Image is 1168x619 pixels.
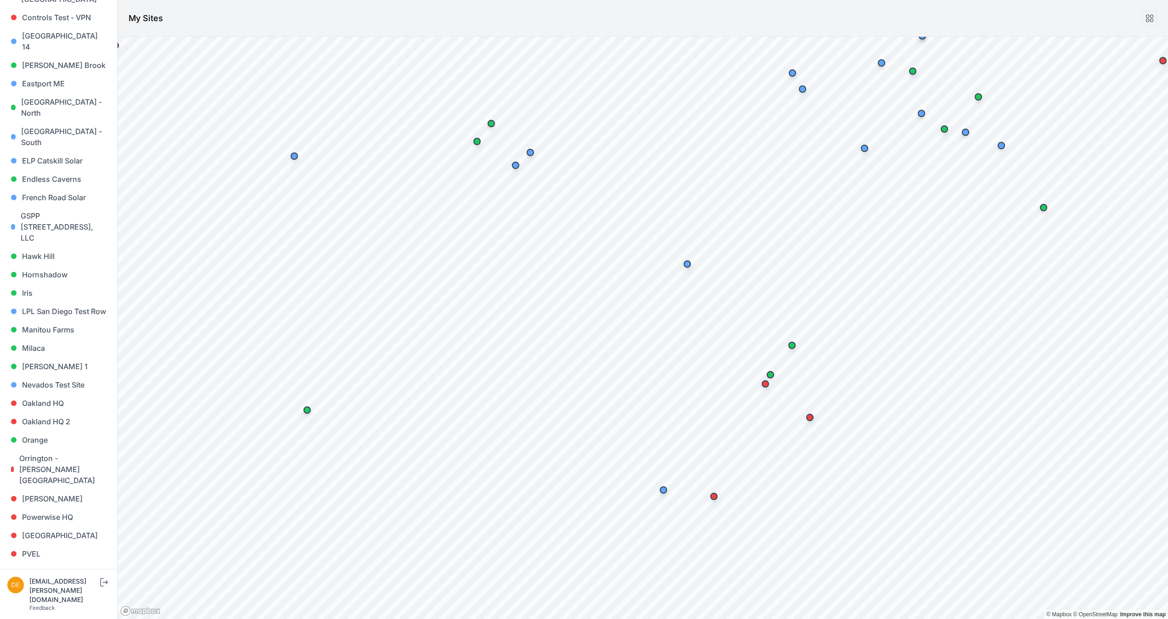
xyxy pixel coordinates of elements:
div: Map marker [801,408,819,427]
a: [PERSON_NAME] Brook [7,56,110,74]
a: Nevados Test Site [7,376,110,394]
a: Manitou Farms [7,321,110,339]
a: [GEOGRAPHIC_DATA] [7,526,110,545]
a: Endless Caverns [7,170,110,188]
a: Hawk Hill [7,247,110,265]
a: Orrington - [PERSON_NAME][GEOGRAPHIC_DATA] [7,449,110,490]
div: Map marker [935,120,954,138]
a: Mapbox [1046,611,1072,618]
div: Map marker [756,375,775,393]
a: Iris [7,284,110,302]
a: [GEOGRAPHIC_DATA] - South [7,122,110,152]
a: French Road Solar [7,188,110,207]
div: Map marker [969,88,988,106]
a: [GEOGRAPHIC_DATA] 14 [7,27,110,56]
a: [PERSON_NAME] 1 [7,357,110,376]
div: Map marker [654,481,673,499]
div: Map marker [506,156,525,174]
a: Oakland HQ [7,394,110,412]
div: Map marker [285,147,303,165]
a: Controls Test - VPN [7,8,110,27]
a: Mapbox logo [120,606,161,616]
a: Milaca [7,339,110,357]
img: devin.martin@nevados.solar [7,577,24,593]
div: Map marker [678,255,696,273]
canvas: Map [118,37,1168,619]
a: PVEL [7,545,110,563]
div: Map marker [912,104,931,123]
div: Map marker [482,114,500,133]
a: Powerwise HQ [7,508,110,526]
a: Eastport ME [7,74,110,93]
div: Map marker [793,80,812,98]
div: Map marker [761,366,780,384]
a: [GEOGRAPHIC_DATA] - North [7,93,110,122]
div: Map marker [783,336,801,355]
div: Map marker [1034,198,1053,217]
a: ELP Catskill Solar [7,152,110,170]
div: Map marker [956,123,975,141]
a: [PERSON_NAME] [7,490,110,508]
a: Hornshadow [7,265,110,284]
h1: My Sites [129,12,163,25]
a: OpenStreetMap [1073,611,1117,618]
a: Feedback [29,604,55,611]
a: LPL San Diego Test Row [7,302,110,321]
div: Map marker [855,139,874,158]
div: Map marker [783,64,802,82]
a: Oakland HQ 2 [7,412,110,431]
div: [EMAIL_ADDRESS][PERSON_NAME][DOMAIN_NAME] [29,577,98,604]
a: Orange [7,431,110,449]
div: Map marker [705,487,723,506]
div: Map marker [904,62,922,80]
div: Map marker [298,401,316,419]
div: Map marker [521,143,539,162]
div: Map marker [992,136,1011,155]
a: GSPP [STREET_ADDRESS], LLC [7,207,110,247]
a: Map feedback [1120,611,1166,618]
a: River Fork [7,563,110,581]
div: Map marker [468,132,486,151]
div: Map marker [872,54,891,72]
